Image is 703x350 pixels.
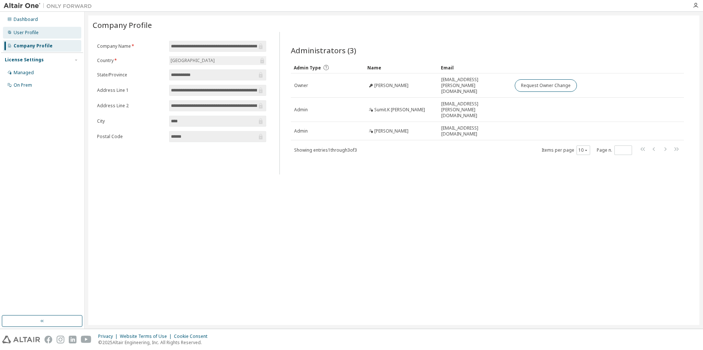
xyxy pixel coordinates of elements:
[97,58,165,64] label: Country
[515,79,577,92] button: Request Owner Change
[97,43,165,49] label: Company Name
[98,333,120,339] div: Privacy
[374,128,408,134] span: [PERSON_NAME]
[291,45,356,55] span: Administrators (3)
[294,147,357,153] span: Showing entries 1 through 3 of 3
[69,336,76,343] img: linkedin.svg
[97,103,165,109] label: Address Line 2
[81,336,92,343] img: youtube.svg
[14,17,38,22] div: Dashboard
[374,83,408,89] span: [PERSON_NAME]
[97,118,165,124] label: City
[578,147,588,153] button: 10
[5,57,44,63] div: License Settings
[441,77,508,94] span: [EMAIL_ADDRESS][PERSON_NAME][DOMAIN_NAME]
[4,2,96,10] img: Altair One
[97,72,165,78] label: State/Province
[441,101,508,119] span: [EMAIL_ADDRESS][PERSON_NAME][DOMAIN_NAME]
[169,57,216,65] div: [GEOGRAPHIC_DATA]
[44,336,52,343] img: facebook.svg
[367,62,435,73] div: Name
[120,333,174,339] div: Website Terms of Use
[93,20,152,30] span: Company Profile
[14,43,53,49] div: Company Profile
[174,333,212,339] div: Cookie Consent
[14,30,39,36] div: User Profile
[14,70,34,76] div: Managed
[294,107,308,113] span: Admin
[294,128,308,134] span: Admin
[441,62,508,73] div: Email
[597,145,632,155] span: Page n.
[2,336,40,343] img: altair_logo.svg
[542,145,590,155] span: Items per page
[97,87,165,93] label: Address Line 1
[98,339,212,346] p: © 2025 Altair Engineering, Inc. All Rights Reserved.
[294,83,308,89] span: Owner
[57,336,64,343] img: instagram.svg
[169,56,266,65] div: [GEOGRAPHIC_DATA]
[374,107,425,113] span: Sumit.K [PERSON_NAME]
[97,134,165,140] label: Postal Code
[14,82,32,88] div: On Prem
[294,65,321,71] span: Admin Type
[441,125,508,137] span: [EMAIL_ADDRESS][DOMAIN_NAME]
